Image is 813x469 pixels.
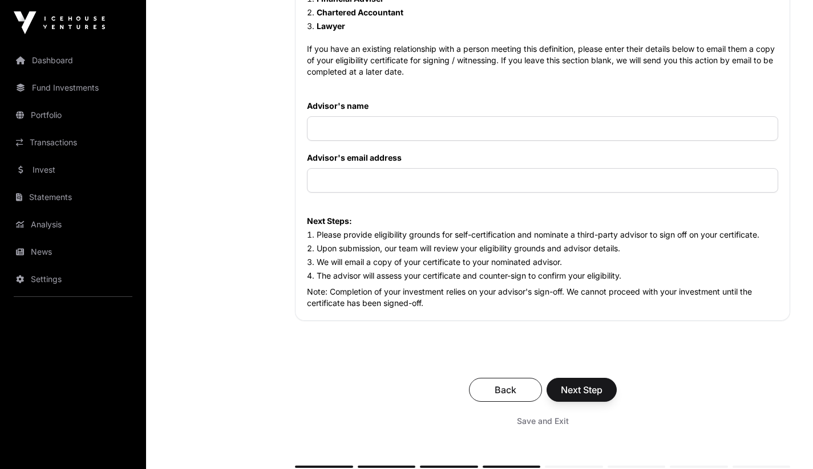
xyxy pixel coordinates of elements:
[307,286,778,309] p: Note: Completion of your investment relies on your advisor's sign-off. We cannot proceed with you...
[307,43,778,78] p: If you have an existing relationship with a person meeting this definition, please enter their de...
[307,216,352,226] strong: Next Steps:
[9,185,137,210] a: Statements
[9,157,137,182] a: Invest
[561,383,602,397] span: Next Step
[9,212,137,237] a: Analysis
[9,48,137,73] a: Dashboard
[9,103,137,128] a: Portfolio
[547,378,617,402] button: Next Step
[307,152,778,164] label: Advisor's email address
[9,267,137,292] a: Settings
[9,75,137,100] a: Fund Investments
[307,243,778,254] li: Upon submission, our team will review your eligibility grounds and advisor details.
[9,130,137,155] a: Transactions
[317,7,403,17] strong: Chartered Accountant
[503,411,583,431] button: Save and Exit
[517,415,569,427] span: Save and Exit
[307,256,778,268] li: We will email a copy of your certificate to your nominated advisor.
[307,270,778,282] li: The advisor will assess your certificate and counter-sign to confirm your eligibility.
[483,383,528,397] span: Back
[307,100,778,112] label: Advisor's name
[9,239,137,264] a: News
[14,11,105,34] img: Icehouse Ventures Logo
[307,229,778,240] li: Please provide eligibility grounds for self-certification and nominate a third-party advisor to s...
[469,378,542,402] button: Back
[756,414,813,469] iframe: Chat Widget
[317,21,345,31] strong: Lawyer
